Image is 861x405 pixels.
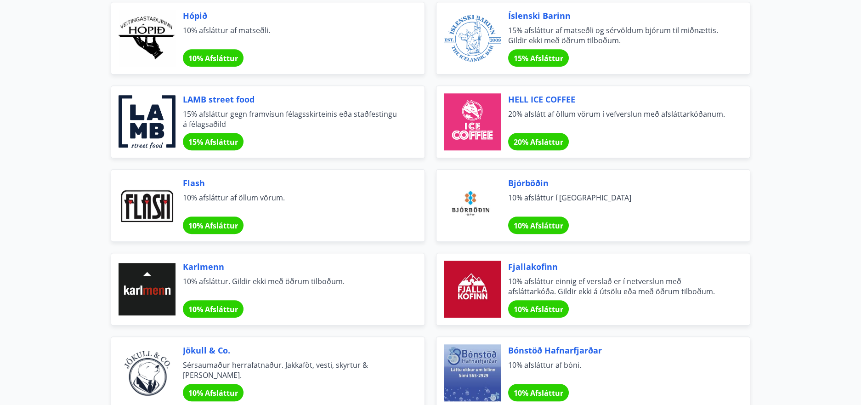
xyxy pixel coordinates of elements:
[508,261,728,273] span: Fjallakofinn
[508,10,728,22] span: Íslenski Barinn
[183,25,402,46] span: 10% afsláttur af matseðli.
[183,344,402,356] span: Jökull & Co.
[183,193,402,213] span: 10% afsláttur af öllum vörum.
[183,261,402,273] span: Karlmenn
[508,360,728,380] span: 10% afsláttur af bóni.
[514,388,563,398] span: 10% Afsláttur
[508,193,728,213] span: 10% afsláttur í [GEOGRAPHIC_DATA]
[514,304,563,314] span: 10% Afsláttur
[514,137,563,147] span: 20% Afsláttur
[183,276,402,297] span: 10% afsláttur. Gildir ekki með öðrum tilboðum.
[514,221,563,231] span: 10% Afsláttur
[183,93,402,105] span: LAMB street food
[188,221,238,231] span: 10% Afsláttur
[188,53,238,63] span: 10% Afsláttur
[514,53,563,63] span: 15% Afsláttur
[508,25,728,46] span: 15% afsláttur af matseðli og sérvöldum bjórum til miðnættis. Gildir ekki með öðrum tilboðum.
[183,360,402,380] span: Sérsaumaður herrafatnaður. Jakkaföt, vesti, skyrtur & [PERSON_NAME].
[508,276,728,297] span: 10% afsláttur einnig ef verslað er í netverslun með afsláttarkóða. Gildir ekki á útsölu eða með ö...
[183,10,402,22] span: Hópið
[183,109,402,129] span: 15% afsláttur gegn framvísun félagsskirteinis eða staðfestingu á félagsaðild
[508,109,728,129] span: 20% afslátt af öllum vörum í vefverslun með afsláttarkóðanum.
[508,93,728,105] span: HELL ICE COFFEE
[183,177,402,189] span: Flash
[188,304,238,314] span: 10% Afsláttur
[188,137,238,147] span: 15% Afsláttur
[188,388,238,398] span: 10% Afsláttur
[508,177,728,189] span: Bjórböðin
[508,344,728,356] span: Bónstöð Hafnarfjarðar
